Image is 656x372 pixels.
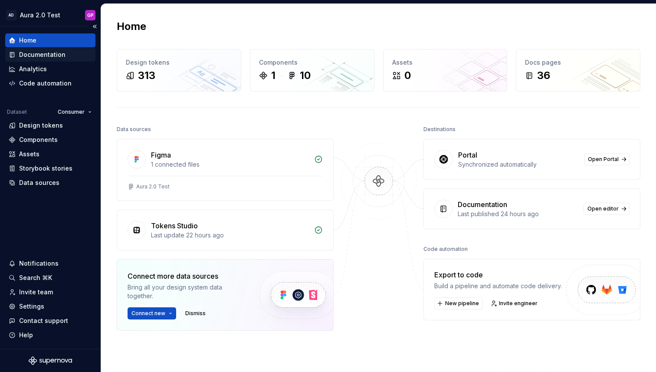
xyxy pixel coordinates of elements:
button: Consumer [54,106,95,118]
a: Data sources [5,176,95,190]
div: Components [19,135,58,144]
span: Dismiss [185,310,206,317]
div: Connect more data sources [128,271,245,281]
svg: Supernova Logo [29,356,72,365]
div: Search ⌘K [19,273,52,282]
div: Documentation [458,199,507,210]
div: GP [87,12,94,19]
div: Bring all your design system data together. [128,283,245,300]
div: Assets [392,58,499,67]
div: Build a pipeline and automate code delivery. [434,282,562,290]
a: Design tokens313 [117,49,241,92]
a: Home [5,33,95,47]
a: Code automation [5,76,95,90]
div: 0 [404,69,411,82]
a: Assets0 [383,49,508,92]
div: Aura 2.0 Test [136,183,170,190]
div: Settings [19,302,44,311]
div: Analytics [19,65,47,73]
div: Portal [458,150,477,160]
a: Invite team [5,285,95,299]
button: Connect new [128,307,176,319]
a: Tokens StudioLast update 22 hours ago [117,210,334,250]
h2: Home [117,20,146,33]
div: 1 [271,69,276,82]
div: Export to code [434,270,562,280]
div: Help [19,331,33,339]
div: Storybook stories [19,164,72,173]
a: Open Portal [584,153,630,165]
div: 1 connected files [151,160,309,169]
span: Consumer [58,109,85,115]
div: Design tokens [126,58,232,67]
a: Open editor [584,203,630,215]
div: Synchronized automatically [458,160,579,169]
div: Notifications [19,259,59,268]
button: Search ⌘K [5,271,95,285]
div: Figma [151,150,171,160]
div: 36 [537,69,550,82]
div: Docs pages [525,58,631,67]
a: Assets [5,147,95,161]
a: Components [5,133,95,147]
a: Design tokens [5,119,95,132]
a: Figma1 connected filesAura 2.0 Test [117,139,334,201]
div: Dataset [7,109,27,115]
div: Components [259,58,365,67]
button: Contact support [5,314,95,328]
div: Aura 2.0 Test [20,11,60,20]
div: Contact support [19,316,68,325]
span: Invite engineer [499,300,538,307]
a: Analytics [5,62,95,76]
a: Components110 [250,49,374,92]
a: Invite engineer [488,297,541,309]
button: Dismiss [181,307,210,319]
div: Code automation [19,79,72,88]
div: 10 [300,69,311,82]
div: Documentation [19,50,66,59]
span: Connect new [131,310,165,317]
span: New pipeline [445,300,479,307]
a: Storybook stories [5,161,95,175]
button: Notifications [5,257,95,270]
div: Destinations [423,123,456,135]
button: ADAura 2.0 TestGP [2,6,99,24]
div: Tokens Studio [151,221,198,231]
div: Invite team [19,288,53,296]
div: Home [19,36,36,45]
div: 313 [138,69,155,82]
span: Open Portal [588,156,619,163]
div: Data sources [19,178,59,187]
button: Collapse sidebar [89,20,101,33]
button: Help [5,328,95,342]
a: Docs pages36 [516,49,640,92]
button: New pipeline [434,297,483,309]
div: Data sources [117,123,151,135]
a: Documentation [5,48,95,62]
div: AD [6,10,16,20]
div: Code automation [423,243,468,255]
div: Design tokens [19,121,63,130]
div: Last update 22 hours ago [151,231,309,240]
div: Last published 24 hours ago [458,210,578,218]
a: Settings [5,300,95,313]
div: Assets [19,150,39,158]
span: Open editor [587,205,619,212]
